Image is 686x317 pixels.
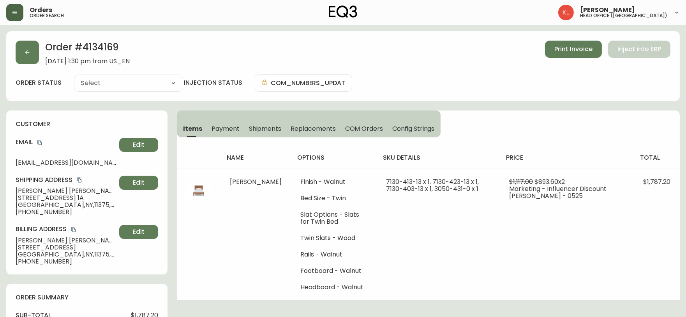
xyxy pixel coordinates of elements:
span: [PERSON_NAME] [580,7,635,13]
span: [GEOGRAPHIC_DATA] , NY , 11375 , US [16,201,116,208]
li: Footboard - Walnut [300,267,367,274]
button: copy [76,176,83,184]
span: [PERSON_NAME] [PERSON_NAME] [16,237,116,244]
span: $1,117.00 [509,177,533,186]
h4: total [640,153,674,162]
span: $1,787.20 [643,177,670,186]
h5: order search [30,13,64,18]
img: 2c0c8aa7421344cf0398c7f872b772b5 [558,5,574,20]
span: [PHONE_NUMBER] [16,258,116,265]
h4: injection status [184,78,242,87]
span: [GEOGRAPHIC_DATA] , NY , 11375 , US [16,251,116,258]
h4: Billing Address [16,225,116,233]
span: 7130-413-13 x 1, 7130-423-13 x 1, 7130-403-13 x 1, 3050-431-0 x 1 [386,177,479,193]
span: Replacements [291,125,335,133]
h4: name [227,153,285,162]
span: Marketing - Influencer Discount [PERSON_NAME] - 0525 [509,184,607,200]
span: [EMAIL_ADDRESS][DOMAIN_NAME] [16,159,116,166]
li: Twin Slats - Wood [300,235,367,242]
h4: order summary [16,293,158,302]
li: Bed Size - Twin [300,195,367,202]
span: Config Strings [392,125,434,133]
span: Payment [212,125,240,133]
button: copy [36,139,44,146]
span: [STREET_ADDRESS] [16,244,116,251]
li: Finish - Walnut [300,178,367,185]
h4: customer [16,120,158,128]
button: Edit [119,138,158,152]
span: [DATE] 1:30 pm from US_EN [45,58,130,65]
li: Headboard - Walnut [300,284,367,291]
span: Edit [133,141,145,149]
h4: Shipping Address [16,176,116,184]
span: Shipments [249,125,282,133]
img: 7130-413-MC-400-1-clddv9v6018rn0110lc0iula7.jpg [186,178,211,203]
h5: head office ([GEOGRAPHIC_DATA]) [580,13,667,18]
span: [PHONE_NUMBER] [16,208,116,215]
button: Edit [119,176,158,190]
h4: options [297,153,370,162]
h2: Order # 4134169 [45,41,130,58]
span: [PERSON_NAME] [230,177,282,186]
span: COM Orders [345,125,383,133]
button: copy [70,226,78,233]
label: order status [16,78,62,87]
span: Edit [133,178,145,187]
h4: price [506,153,628,162]
h4: Email [16,138,116,146]
h4: sku details [383,153,494,162]
button: Edit [119,225,158,239]
span: Print Invoice [554,45,593,53]
img: logo [329,5,358,18]
button: Print Invoice [545,41,602,58]
span: Edit [133,228,145,236]
span: Orders [30,7,52,13]
li: Slat Options - Slats for Twin Bed [300,211,367,225]
span: [STREET_ADDRESS] 1A [16,194,116,201]
span: [PERSON_NAME] [PERSON_NAME] [16,187,116,194]
li: Rails - Walnut [300,251,367,258]
span: Items [183,125,202,133]
span: $893.60 x 2 [534,177,565,186]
